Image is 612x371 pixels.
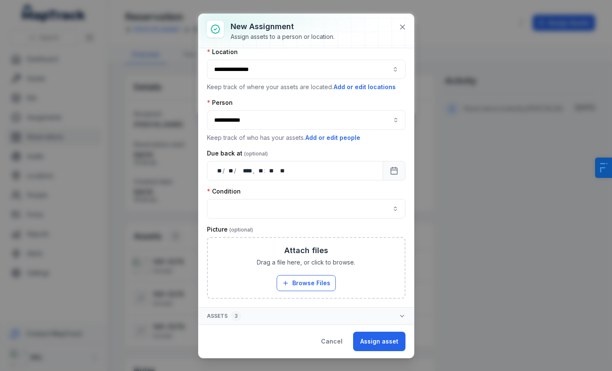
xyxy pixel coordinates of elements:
div: / [223,166,226,175]
div: am/pm, [276,166,286,175]
div: year, [237,166,253,175]
span: Assets [207,311,241,321]
button: Assets3 [199,308,414,325]
div: minute, [266,166,275,175]
button: Browse Files [277,275,336,291]
input: assignment-add:person-label [207,110,405,130]
p: Keep track of where your assets are located. [207,82,405,92]
button: Cancel [314,332,350,351]
label: Person [207,98,233,107]
button: Assign asset [353,332,405,351]
div: day, [214,166,223,175]
label: Condition [207,187,241,196]
label: Location [207,48,238,56]
div: : [264,166,266,175]
span: Drag a file here, or click to browse. [257,258,355,267]
button: Calendar [383,161,405,180]
p: Keep track of who has your assets. [207,133,405,142]
label: Picture [207,225,253,234]
div: month, [226,166,234,175]
div: , [253,166,256,175]
div: / [234,166,237,175]
h3: New assignment [231,21,335,33]
div: Assign assets to a person or location. [231,33,335,41]
label: Due back at [207,149,268,158]
h3: Attach files [284,245,328,256]
button: Add or edit people [305,133,361,142]
div: hour, [256,166,264,175]
div: 3 [231,311,241,321]
button: Add or edit locations [333,82,396,92]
